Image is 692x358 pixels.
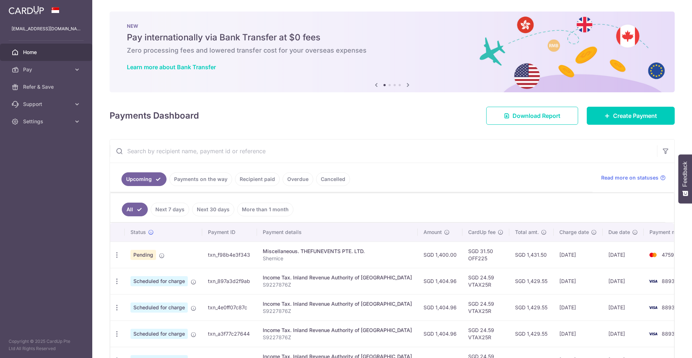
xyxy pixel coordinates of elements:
td: [DATE] [603,321,644,347]
td: SGD 1,404.96 [418,294,462,321]
a: Overdue [283,172,313,186]
td: SGD 24.59 VTAX25R [462,268,509,294]
input: Search by recipient name, payment id or reference [110,140,657,163]
img: Bank Card [646,330,660,338]
td: txn_a3f77c27644 [202,321,257,347]
img: Bank Card [646,303,660,312]
th: Payment details [257,223,418,242]
h5: Pay internationally via Bank Transfer at $0 fees [127,32,657,43]
span: Status [130,229,146,236]
p: Shernice [263,255,412,262]
div: Income Tax. Inland Revenue Authority of [GEOGRAPHIC_DATA] [263,274,412,281]
td: txn_4e0ff07c87c [202,294,257,321]
span: CardUp fee [468,229,496,236]
span: Create Payment [613,111,657,120]
span: 8893 [662,278,675,284]
span: Support [23,101,71,108]
span: Settings [23,118,71,125]
div: Income Tax. Inland Revenue Authority of [GEOGRAPHIC_DATA] [263,300,412,308]
span: 8893 [662,331,675,337]
span: Scheduled for charge [130,276,188,286]
td: SGD 1,404.96 [418,268,462,294]
p: [EMAIL_ADDRESS][DOMAIN_NAME] [12,25,81,32]
p: S9227876Z [263,281,412,288]
td: SGD 1,429.55 [509,268,554,294]
td: [DATE] [603,268,644,294]
td: [DATE] [554,294,603,321]
td: txn_f98b4e3f343 [202,242,257,268]
td: [DATE] [554,268,603,294]
a: All [122,203,148,216]
img: Bank transfer banner [110,12,675,92]
td: [DATE] [603,294,644,321]
td: [DATE] [554,242,603,268]
button: Feedback - Show survey [678,154,692,203]
span: Read more on statuses [601,174,658,181]
img: CardUp [9,6,44,14]
a: Create Payment [587,107,675,125]
a: Upcoming [121,172,167,186]
img: Bank Card [646,277,660,286]
p: S9227876Z [263,308,412,315]
td: [DATE] [603,242,644,268]
span: Scheduled for charge [130,302,188,313]
span: Pay [23,66,71,73]
a: Recipient paid [235,172,280,186]
td: SGD 1,404.96 [418,321,462,347]
span: 4759 [662,252,674,258]
h6: Zero processing fees and lowered transfer cost for your overseas expenses [127,46,657,55]
td: [DATE] [554,321,603,347]
td: SGD 24.59 VTAX25R [462,321,509,347]
a: More than 1 month [237,203,293,216]
span: Download Report [513,111,560,120]
span: Total amt. [515,229,539,236]
a: Cancelled [316,172,350,186]
td: txn_897a3d2f9ab [202,268,257,294]
span: Pending [130,250,156,260]
span: Scheduled for charge [130,329,188,339]
span: Amount [423,229,442,236]
div: Income Tax. Inland Revenue Authority of [GEOGRAPHIC_DATA] [263,327,412,334]
a: Payments on the way [169,172,232,186]
p: S9227876Z [263,334,412,341]
span: 8893 [662,304,675,310]
a: Next 30 days [192,203,234,216]
th: Payment ID [202,223,257,242]
span: Charge date [559,229,589,236]
td: SGD 1,429.55 [509,294,554,321]
a: Learn more about Bank Transfer [127,63,216,71]
span: Refer & Save [23,83,71,90]
p: NEW [127,23,657,29]
a: Download Report [486,107,578,125]
a: Read more on statuses [601,174,666,181]
span: Due date [608,229,630,236]
td: SGD 24.59 VTAX25R [462,294,509,321]
td: SGD 31.50 OFF225 [462,242,509,268]
td: SGD 1,400.00 [418,242,462,268]
h4: Payments Dashboard [110,109,199,122]
span: Feedback [682,162,688,187]
td: SGD 1,429.55 [509,321,554,347]
td: SGD 1,431.50 [509,242,554,268]
img: Bank Card [646,251,660,259]
span: Home [23,49,71,56]
div: Miscellaneous. THEFUNEVENTS PTE. LTD. [263,248,412,255]
a: Next 7 days [151,203,189,216]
